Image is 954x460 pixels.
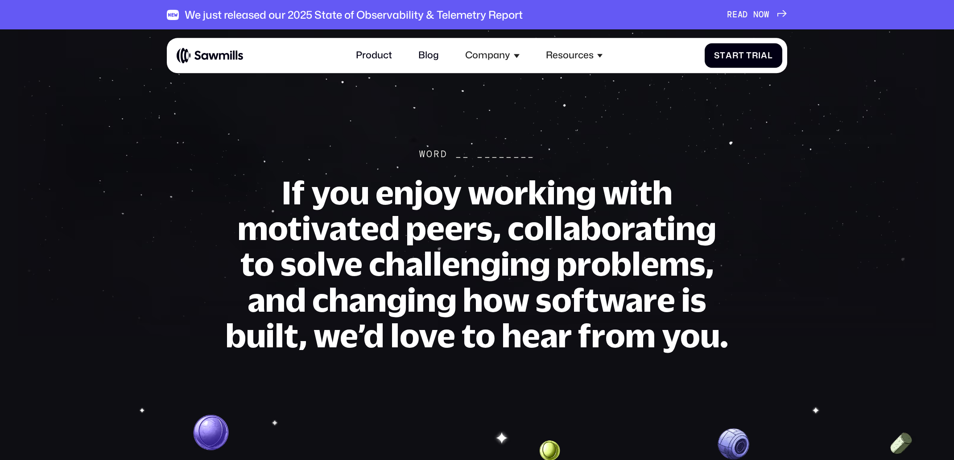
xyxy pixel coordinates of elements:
div: Resources [546,50,594,61]
span: t [720,50,726,60]
span: D [743,10,748,20]
h1: If you enjoy working with motivated peers, collaborating to solve challenging problems, and chang... [223,175,730,353]
span: r [752,50,758,60]
div: We just released our 2025 State of Observability & Telemetry Report [185,8,523,21]
div: Word __ ________ [419,149,535,160]
a: READNOW [727,10,787,20]
span: O [759,10,764,20]
span: E [732,10,738,20]
span: r [732,50,739,60]
span: l [768,50,773,60]
a: StartTrial [705,43,782,68]
span: N [753,10,759,20]
div: Resources [539,43,610,69]
div: Company [465,50,510,61]
a: Product [349,43,399,69]
span: S [714,50,720,60]
span: R [727,10,732,20]
span: t [739,50,744,60]
span: A [738,10,743,20]
span: a [726,50,732,60]
a: Blog [411,43,446,69]
span: i [758,50,761,60]
span: T [746,50,752,60]
span: a [761,50,768,60]
span: W [764,10,769,20]
div: Company [458,43,527,69]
